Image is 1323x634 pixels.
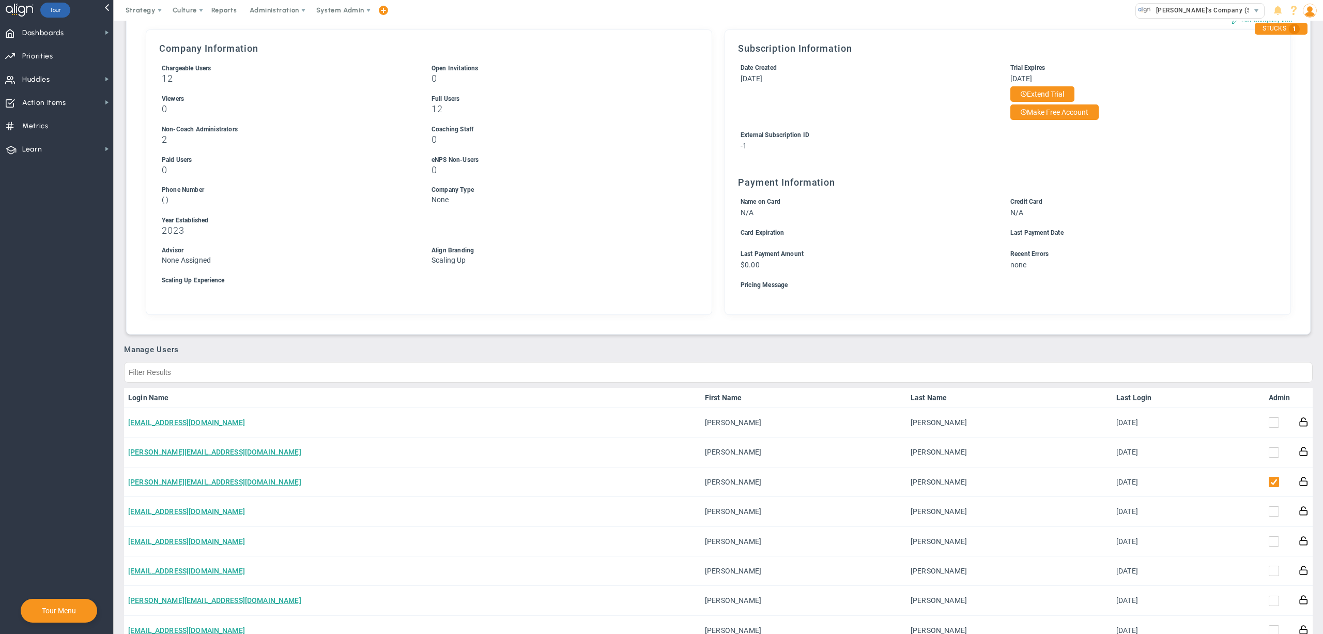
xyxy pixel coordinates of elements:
a: Admin [1269,394,1290,402]
a: First Name [705,394,902,402]
span: Coaching Staff [432,126,473,133]
td: [PERSON_NAME] [906,556,1112,586]
h3: 12 [162,73,412,83]
div: Last Payment Date [1010,228,1261,238]
h3: 0 [432,165,682,175]
div: Last Payment Amount [741,249,991,259]
span: Priorities [22,46,53,67]
td: [PERSON_NAME] [906,408,1112,437]
label: Includes Users + Open Invitations, excludes Coaching Staff [162,64,211,72]
button: Reset Password [1299,505,1309,516]
span: Scaling Up [432,256,466,264]
div: Company Type [432,185,682,195]
a: [PERSON_NAME][EMAIL_ADDRESS][DOMAIN_NAME] [128,478,301,486]
td: [DATE] [1112,408,1169,437]
div: Name on Card [741,197,991,207]
span: Metrics [22,115,49,137]
a: [EMAIL_ADDRESS][DOMAIN_NAME] [128,418,245,427]
span: None Assigned [162,256,211,264]
span: Year Established [162,217,209,224]
h3: 2023 [162,225,682,235]
div: Align Branding [432,246,682,255]
span: None [432,195,449,204]
span: Action Items [22,92,66,114]
h3: 0 [162,165,412,175]
span: Chargeable Users [162,65,211,72]
span: none [1010,261,1027,269]
span: ( [162,195,164,204]
td: [PERSON_NAME] [906,437,1112,467]
button: Reset Password [1299,594,1309,605]
td: [DATE] [1112,586,1169,615]
span: Culture [173,6,197,14]
button: Reset Password [1299,476,1309,487]
div: Date Created [741,63,991,73]
button: Reset Password [1299,535,1309,546]
span: N/A [741,208,753,217]
span: [PERSON_NAME]'s Company (Sandbox) [1151,4,1276,17]
div: Advisor [162,246,412,255]
button: Tour Menu [39,606,79,615]
td: [PERSON_NAME] [701,437,906,467]
td: [PERSON_NAME] [701,497,906,526]
div: Trial Expires [1010,63,1261,73]
h3: Payment Information [738,177,1278,188]
td: [DATE] [1112,497,1169,526]
h3: Company Information [159,43,699,54]
a: Login Name [128,394,697,402]
span: Huddles [22,69,50,90]
span: select [1249,4,1264,18]
span: $0.00 [741,261,760,269]
h3: 2 [162,134,412,144]
button: Reset Password [1299,446,1309,457]
td: [DATE] [1112,467,1169,497]
span: Learn [22,139,42,160]
h3: 0 [432,73,682,83]
td: [PERSON_NAME] [701,467,906,497]
div: Pricing Message [741,280,1261,290]
span: Full Users [432,95,460,102]
img: 33318.Company.photo [1138,4,1151,17]
span: eNPS Non-Users [432,156,479,163]
div: External Subscription ID [741,130,1261,140]
td: [PERSON_NAME] [701,556,906,586]
button: Make Free Account [1010,104,1099,120]
span: -1 [741,142,747,150]
span: Non-Coach Administrators [162,126,238,133]
div: Phone Number [162,185,412,195]
a: [EMAIL_ADDRESS][DOMAIN_NAME] [128,567,245,575]
div: STUCKS [1255,23,1307,35]
span: Administration [250,6,299,14]
a: [PERSON_NAME][EMAIL_ADDRESS][DOMAIN_NAME] [128,448,301,456]
td: [PERSON_NAME] [906,527,1112,556]
span: Strategy [126,6,156,14]
a: [EMAIL_ADDRESS][DOMAIN_NAME] [128,537,245,546]
a: [EMAIL_ADDRESS][DOMAIN_NAME] [128,507,245,516]
a: [PERSON_NAME][EMAIL_ADDRESS][DOMAIN_NAME] [128,596,301,605]
button: Reset Password [1299,565,1309,576]
td: [PERSON_NAME] [906,586,1112,615]
td: [PERSON_NAME] [906,497,1112,526]
span: Open Invitations [432,65,479,72]
div: Scaling Up Experience [162,276,682,285]
h3: 12 [432,104,682,114]
a: Last Login [1116,394,1165,402]
span: [DATE] [1010,74,1032,83]
a: Last Name [911,394,1108,402]
td: [PERSON_NAME] [701,527,906,556]
div: Card Expiration [741,228,991,238]
span: System Admin [316,6,364,14]
div: Credit Card [1010,197,1261,207]
h3: 0 [162,104,412,114]
td: [PERSON_NAME] [701,408,906,437]
button: Reset Password [1299,416,1309,427]
span: 1 [1289,24,1300,34]
h3: Subscription Information [738,43,1278,54]
td: [DATE] [1112,527,1169,556]
div: Recent Errors [1010,249,1261,259]
td: [PERSON_NAME] [906,467,1112,497]
span: N/A [1010,208,1023,217]
button: Extend Trial [1010,86,1074,102]
td: [DATE] [1112,556,1169,586]
span: Dashboards [22,22,64,44]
